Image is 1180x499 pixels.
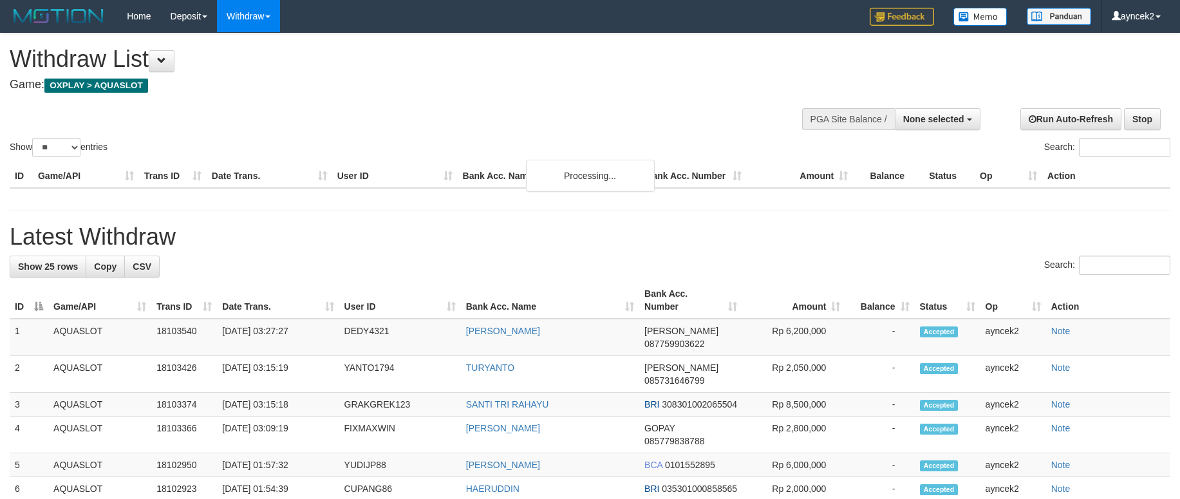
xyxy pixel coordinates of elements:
[466,484,520,494] a: HAERUDDIN
[1051,460,1071,470] a: Note
[217,356,339,393] td: [DATE] 03:15:19
[207,164,332,188] th: Date Trans.
[10,319,48,356] td: 1
[920,363,959,374] span: Accepted
[644,362,718,373] span: [PERSON_NAME]
[217,319,339,356] td: [DATE] 03:27:27
[332,164,458,188] th: User ID
[980,356,1046,393] td: ayncek2
[662,484,737,494] span: Copy 035301000858565 to clipboard
[1042,164,1170,188] th: Action
[641,164,747,188] th: Bank Acc. Number
[10,224,1170,250] h1: Latest Withdraw
[845,282,914,319] th: Balance: activate to sort column ascending
[644,460,662,470] span: BCA
[644,326,718,336] span: [PERSON_NAME]
[466,362,514,373] a: TURYANTO
[10,79,774,91] h4: Game:
[151,282,217,319] th: Trans ID: activate to sort column ascending
[1046,282,1170,319] th: Action
[32,138,80,157] select: Showentries
[10,453,48,477] td: 5
[139,164,207,188] th: Trans ID
[10,6,108,26] img: MOTION_logo.png
[461,282,639,319] th: Bank Acc. Name: activate to sort column ascending
[845,453,914,477] td: -
[217,282,339,319] th: Date Trans.: activate to sort column ascending
[466,423,540,433] a: [PERSON_NAME]
[662,399,737,410] span: Copy 308301002065504 to clipboard
[742,282,845,319] th: Amount: activate to sort column ascending
[10,256,86,278] a: Show 25 rows
[953,8,1007,26] img: Button%20Memo.svg
[10,282,48,319] th: ID: activate to sort column descending
[980,319,1046,356] td: ayncek2
[644,484,659,494] span: BRI
[339,417,461,453] td: FIXMAXWIN
[151,453,217,477] td: 18102950
[48,319,151,356] td: AQUASLOT
[466,399,549,410] a: SANTI TRI RAHAYU
[665,460,715,470] span: Copy 0101552895 to clipboard
[747,164,853,188] th: Amount
[980,393,1046,417] td: ayncek2
[94,261,117,272] span: Copy
[853,164,924,188] th: Balance
[86,256,125,278] a: Copy
[920,484,959,495] span: Accepted
[1079,256,1170,275] input: Search:
[845,319,914,356] td: -
[802,108,895,130] div: PGA Site Balance /
[920,460,959,471] span: Accepted
[217,393,339,417] td: [DATE] 03:15:18
[845,356,914,393] td: -
[895,108,980,130] button: None selected
[48,356,151,393] td: AQUASLOT
[124,256,160,278] a: CSV
[1044,138,1170,157] label: Search:
[920,400,959,411] span: Accepted
[1051,399,1071,410] a: Note
[644,423,675,433] span: GOPAY
[1079,138,1170,157] input: Search:
[33,164,139,188] th: Game/API
[44,79,148,93] span: OXPLAY > AQUASLOT
[1027,8,1091,25] img: panduan.png
[742,417,845,453] td: Rp 2,800,000
[458,164,641,188] th: Bank Acc. Name
[217,417,339,453] td: [DATE] 03:09:19
[10,417,48,453] td: 4
[466,326,540,336] a: [PERSON_NAME]
[1051,326,1071,336] a: Note
[920,424,959,435] span: Accepted
[151,417,217,453] td: 18103366
[644,339,704,349] span: Copy 087759903622 to clipboard
[10,138,108,157] label: Show entries
[742,453,845,477] td: Rp 6,000,000
[644,375,704,386] span: Copy 085731646799 to clipboard
[1051,484,1071,494] a: Note
[742,356,845,393] td: Rp 2,050,000
[1020,108,1121,130] a: Run Auto-Refresh
[339,282,461,319] th: User ID: activate to sort column ascending
[339,393,461,417] td: GRAKGREK123
[1044,256,1170,275] label: Search:
[10,164,33,188] th: ID
[845,393,914,417] td: -
[48,393,151,417] td: AQUASLOT
[466,460,540,470] a: [PERSON_NAME]
[217,453,339,477] td: [DATE] 01:57:32
[151,393,217,417] td: 18103374
[920,326,959,337] span: Accepted
[742,393,845,417] td: Rp 8,500,000
[1051,423,1071,433] a: Note
[980,453,1046,477] td: ayncek2
[48,282,151,319] th: Game/API: activate to sort column ascending
[339,356,461,393] td: YANTO1794
[151,356,217,393] td: 18103426
[10,393,48,417] td: 3
[924,164,975,188] th: Status
[1124,108,1161,130] a: Stop
[48,453,151,477] td: AQUASLOT
[644,436,704,446] span: Copy 085779838788 to clipboard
